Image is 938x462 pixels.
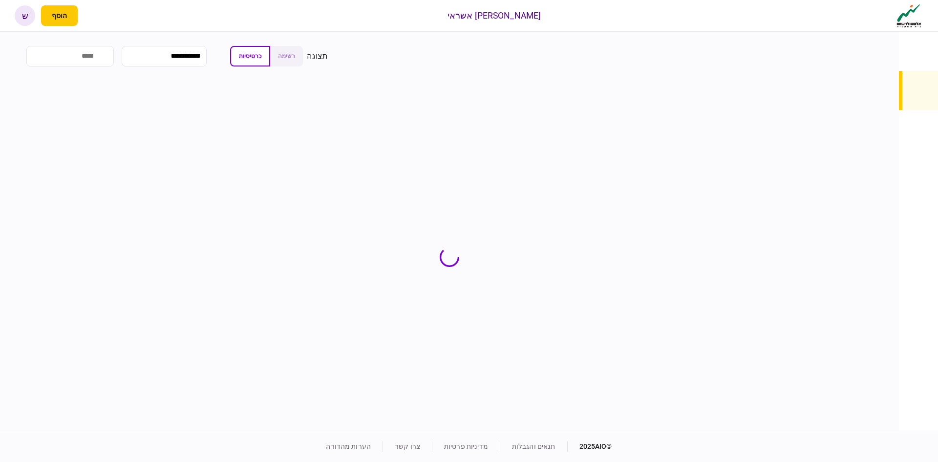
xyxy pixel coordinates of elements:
[512,442,555,450] a: תנאים והגבלות
[307,50,328,62] div: תצוגה
[230,46,270,66] button: כרטיסיות
[41,5,78,26] button: פתח תפריט להוספת לקוח
[15,5,35,26] button: ש
[444,442,488,450] a: מדיניות פרטיות
[326,442,371,450] a: הערות מהדורה
[278,53,295,60] span: רשימה
[395,442,420,450] a: צרו קשר
[448,9,541,22] div: [PERSON_NAME] אשראי
[270,46,303,66] button: רשימה
[84,5,104,26] button: פתח רשימת התראות
[239,53,261,60] span: כרטיסיות
[895,3,923,28] img: client company logo
[567,441,612,452] div: © 2025 AIO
